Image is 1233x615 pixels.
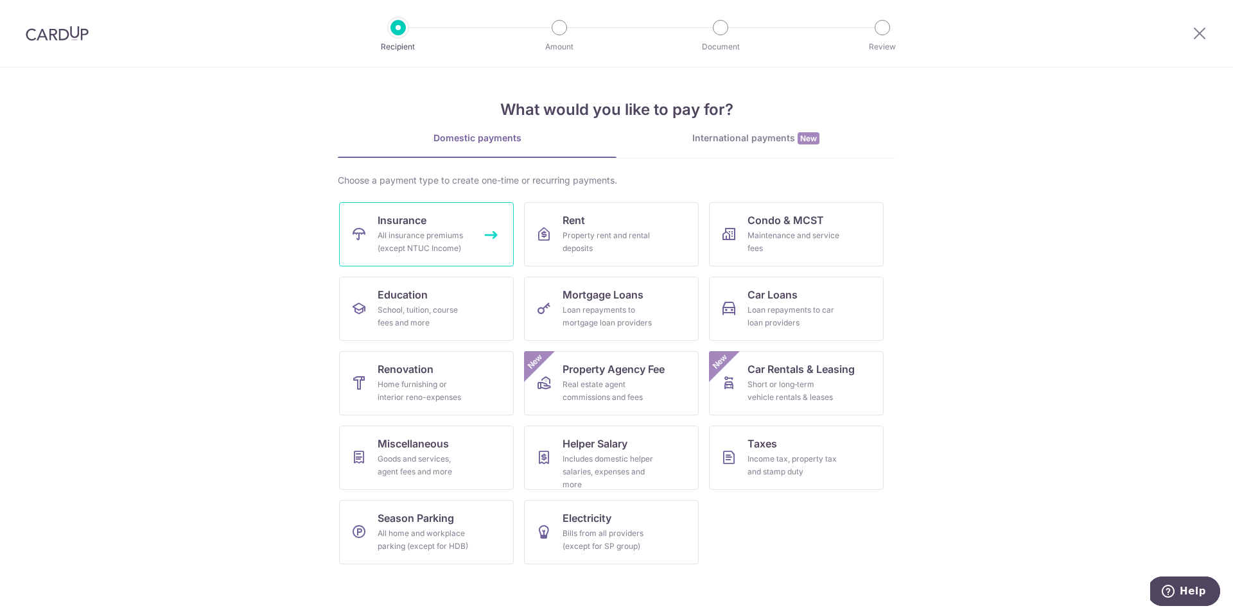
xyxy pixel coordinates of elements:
div: International payments [616,132,895,145]
span: Mortgage Loans [563,287,643,302]
div: Includes domestic helper salaries, expenses and more [563,453,655,491]
span: Car Rentals & Leasing [748,361,855,377]
div: Maintenance and service fees [748,229,840,255]
span: Condo & MCST [748,212,824,228]
a: TaxesIncome tax, property tax and stamp duty [709,426,884,490]
p: Review [835,40,930,53]
div: Income tax, property tax and stamp duty [748,453,840,478]
span: Renovation [378,361,433,377]
a: Season ParkingAll home and workplace parking (except for HDB) [339,500,514,564]
a: InsuranceAll insurance premiums (except NTUC Income) [339,202,514,266]
div: Goods and services, agent fees and more [378,453,470,478]
a: RentProperty rent and rental deposits [524,202,699,266]
div: Real estate agent commissions and fees [563,378,655,404]
a: EducationSchool, tuition, course fees and more [339,277,514,341]
span: Help [30,9,56,21]
a: Property Agency FeeReal estate agent commissions and feesNew [524,351,699,415]
span: Taxes [748,436,777,451]
a: Condo & MCSTMaintenance and service fees [709,202,884,266]
h4: What would you like to pay for? [338,98,895,121]
div: Choose a payment type to create one-time or recurring payments. [338,174,895,187]
span: New [525,351,546,372]
div: Bills from all providers (except for SP group) [563,527,655,553]
span: New [710,351,731,372]
span: Miscellaneous [378,436,449,451]
a: Car LoansLoan repayments to car loan providers [709,277,884,341]
a: ElectricityBills from all providers (except for SP group) [524,500,699,564]
span: Electricity [563,510,611,526]
div: All home and workplace parking (except for HDB) [378,527,470,553]
span: Property Agency Fee [563,361,665,377]
iframe: Opens a widget where you can find more information [1150,576,1220,609]
a: MiscellaneousGoods and services, agent fees and more [339,426,514,490]
span: Season Parking [378,510,454,526]
div: School, tuition, course fees and more [378,304,470,329]
div: Domestic payments [338,132,616,144]
a: Helper SalaryIncludes domestic helper salaries, expenses and more [524,426,699,490]
span: Rent [563,212,585,228]
span: Helper Salary [563,436,627,451]
a: Mortgage LoansLoan repayments to mortgage loan providers [524,277,699,341]
img: CardUp [26,26,89,41]
a: Car Rentals & LeasingShort or long‑term vehicle rentals & leasesNew [709,351,884,415]
span: Education [378,287,428,302]
div: Loan repayments to car loan providers [748,304,840,329]
span: Insurance [378,212,426,228]
p: Document [673,40,768,53]
div: All insurance premiums (except NTUC Income) [378,229,470,255]
div: Loan repayments to mortgage loan providers [563,304,655,329]
p: Amount [512,40,607,53]
div: Home furnishing or interior reno-expenses [378,378,470,404]
p: Recipient [351,40,446,53]
a: RenovationHome furnishing or interior reno-expenses [339,351,514,415]
span: New [798,132,819,144]
div: Property rent and rental deposits [563,229,655,255]
div: Short or long‑term vehicle rentals & leases [748,378,840,404]
span: Car Loans [748,287,798,302]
